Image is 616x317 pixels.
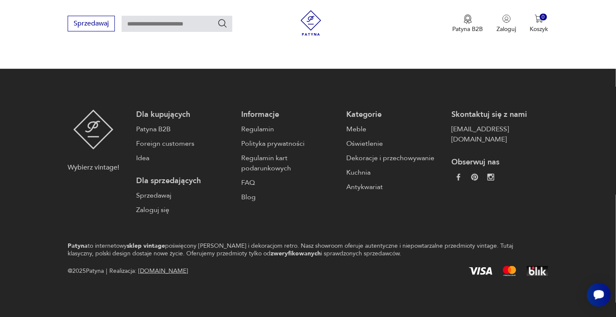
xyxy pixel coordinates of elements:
[540,14,547,21] div: 0
[136,205,233,215] a: Zaloguj się
[217,18,228,28] button: Szukaj
[587,283,611,307] iframe: Smartsupp widget button
[452,110,548,120] p: Skontaktuj się z nami
[347,153,443,163] a: Dekoracje i przechowywanie
[136,153,233,163] a: Idea
[530,14,548,33] button: 0Koszyk
[241,153,338,173] a: Regulamin kart podarunkowych
[503,266,516,276] img: Mastercard
[241,124,338,134] a: Regulamin
[271,249,321,258] strong: zweryfikowanych
[136,139,233,149] a: Foreign customers
[453,14,483,33] a: Ikona medaluPatyna B2B
[68,242,88,250] strong: Patyna
[68,162,119,173] p: Wybierz vintage!
[68,21,115,27] a: Sprzedawaj
[68,266,104,276] span: @ 2025 Patyna
[73,110,114,150] img: Patyna - sklep z meblami i dekoracjami vintage
[453,25,483,33] p: Patyna B2B
[136,190,233,201] a: Sprzedawaj
[469,267,493,275] img: Visa
[241,178,338,188] a: FAQ
[347,182,443,192] a: Antykwariat
[347,124,443,134] a: Meble
[452,124,548,144] a: [EMAIL_ADDRESS][DOMAIN_NAME]
[136,110,233,120] p: Dla kupujących
[488,174,494,181] img: c2fd9cf7f39615d9d6839a72ae8e59e5.webp
[109,266,188,276] span: Realizacja:
[138,267,188,275] a: [DOMAIN_NAME]
[68,16,115,31] button: Sprzedawaj
[452,157,548,167] p: Obserwuj nas
[530,25,548,33] p: Koszyk
[453,14,483,33] button: Patyna B2B
[471,174,478,181] img: 37d27d81a828e637adc9f9cb2e3d3a8a.webp
[68,242,518,258] p: to internetowy poświęcony [PERSON_NAME] i dekoracjom retro. Nasz showroom oferuje autentyczne i n...
[455,174,462,181] img: da9060093f698e4c3cedc1453eec5031.webp
[136,176,233,186] p: Dla sprzedających
[241,139,338,149] a: Polityka prywatności
[241,192,338,202] a: Blog
[298,10,324,36] img: Patyna - sklep z meblami i dekoracjami vintage
[347,139,443,149] a: Oświetlenie
[127,242,165,250] strong: sklep vintage
[241,110,338,120] p: Informacje
[497,25,516,33] p: Zaloguj
[347,167,443,178] a: Kuchnia
[136,124,233,134] a: Patyna B2B
[497,14,516,33] button: Zaloguj
[347,110,443,120] p: Kategorie
[527,266,548,276] img: BLIK
[464,14,472,24] img: Ikona medalu
[535,14,543,23] img: Ikona koszyka
[502,14,511,23] img: Ikonka użytkownika
[106,266,107,276] div: |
